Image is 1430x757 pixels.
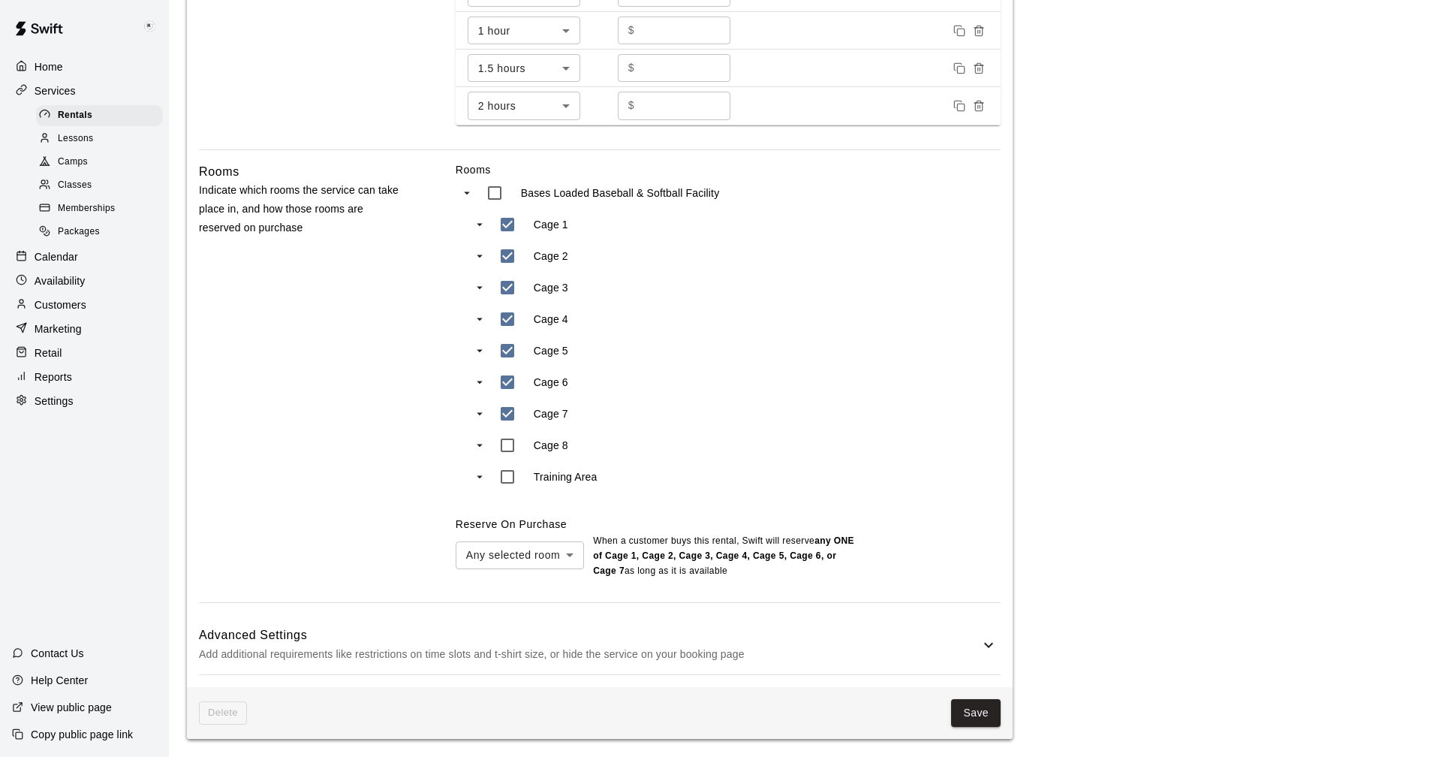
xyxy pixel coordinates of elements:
[12,246,157,268] a: Calendar
[199,181,408,238] p: Indicate which rooms the service can take place in, and how those rooms are reserved on purchase
[35,273,86,288] p: Availability
[521,185,720,201] p: Bases Loaded Baseball & Softball Facility
[468,17,580,44] div: 1 hour
[950,96,969,116] button: Duplicate price
[628,60,634,76] p: $
[628,98,634,113] p: $
[199,701,247,725] span: This rental can't be deleted because its tied to: credits,
[36,221,169,244] a: Packages
[31,673,88,688] p: Help Center
[12,294,157,316] a: Customers
[468,54,580,82] div: 1.5 hours
[36,104,169,127] a: Rentals
[468,92,580,119] div: 2 hours
[31,727,133,742] p: Copy public page link
[31,646,84,661] p: Contact Us
[456,177,756,493] ul: swift facility view
[58,201,115,216] span: Memberships
[951,699,1001,727] button: Save
[36,222,163,243] div: Packages
[950,59,969,78] button: Duplicate price
[58,178,92,193] span: Classes
[628,23,634,38] p: $
[534,217,568,232] p: Cage 1
[12,366,157,388] a: Reports
[456,541,584,569] div: Any selected room
[35,345,62,360] p: Retail
[137,12,169,42] div: Keith Brooks
[36,151,169,174] a: Camps
[950,21,969,41] button: Duplicate price
[199,645,980,664] p: Add additional requirements like restrictions on time slots and t-shirt size, or hide the service...
[12,342,157,364] a: Retail
[58,225,100,240] span: Packages
[199,615,1001,674] div: Advanced SettingsAdd additional requirements like restrictions on time slots and t-shirt size, or...
[12,80,157,102] a: Services
[58,108,92,123] span: Rentals
[35,59,63,74] p: Home
[58,131,94,146] span: Lessons
[534,249,568,264] p: Cage 2
[140,18,158,36] img: Keith Brooks
[36,105,163,126] div: Rentals
[534,406,568,421] p: Cage 7
[36,174,169,198] a: Classes
[534,312,568,327] p: Cage 4
[534,280,568,295] p: Cage 3
[534,343,568,358] p: Cage 5
[12,56,157,78] a: Home
[36,198,169,221] a: Memberships
[12,318,157,340] a: Marketing
[534,375,568,390] p: Cage 6
[31,700,112,715] p: View public page
[35,321,82,336] p: Marketing
[593,535,854,576] b: any ONE of Cage 1, Cage 2, Cage 3, Cage 4, Cage 5, Cage 6, or Cage 7
[36,152,163,173] div: Camps
[969,59,989,78] button: Remove price
[35,297,86,312] p: Customers
[199,162,239,182] h6: Rooms
[534,438,568,453] p: Cage 8
[35,369,72,385] p: Reports
[36,128,163,149] div: Lessons
[35,83,76,98] p: Services
[12,390,157,412] a: Settings
[969,21,989,41] button: Remove price
[36,127,169,150] a: Lessons
[456,162,1001,177] label: Rooms
[36,198,163,219] div: Memberships
[12,270,157,292] a: Availability
[969,96,989,116] button: Remove price
[36,175,163,196] div: Classes
[456,518,567,530] label: Reserve On Purchase
[593,534,856,579] p: When a customer buys this rental , Swift will reserve as long as it is available
[199,626,980,645] h6: Advanced Settings
[534,469,598,484] p: Training Area
[58,155,88,170] span: Camps
[35,249,78,264] p: Calendar
[35,394,74,409] p: Settings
